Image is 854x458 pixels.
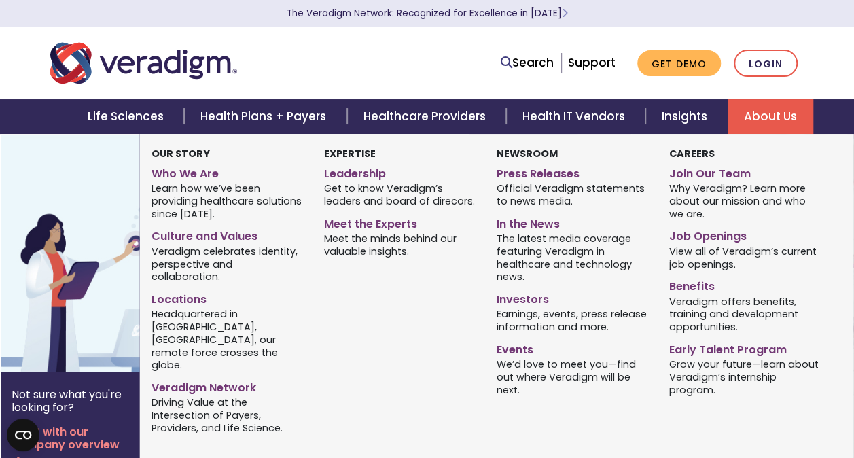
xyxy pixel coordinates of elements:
span: Get to know Veradigm’s leaders and board of direcors. [324,181,476,208]
a: Who We Are [152,162,304,181]
span: Veradigm offers benefits, training and development opportunities. [669,294,821,334]
a: Investors [497,287,649,307]
span: Learn how we’ve been providing healthcare solutions since [DATE]. [152,181,304,221]
span: Headquartered in [GEOGRAPHIC_DATA], [GEOGRAPHIC_DATA], our remote force crosses the globe. [152,307,304,372]
a: Insights [645,99,728,134]
span: Driving Value at the Intersection of Payers, Providers, and Life Science. [152,395,304,435]
a: Job Openings [669,224,821,244]
a: Health Plans + Payers [184,99,346,134]
span: The latest media coverage featuring Veradigm in healthcare and technology news. [497,232,649,283]
img: Vector image of Veradigm’s Story [1,134,219,372]
p: Not sure what you're looking for? [12,388,128,414]
a: In the News [497,212,649,232]
a: Locations [152,287,304,307]
img: Veradigm logo [50,41,237,86]
a: Health IT Vendors [506,99,645,134]
strong: Newsroom [497,147,558,160]
strong: Expertise [324,147,376,160]
a: Meet the Experts [324,212,476,232]
span: View all of Veradigm’s current job openings. [669,244,821,270]
span: Veradigm celebrates identity, perspective and collaboration. [152,244,304,283]
a: Support [568,54,616,71]
a: Leadership [324,162,476,181]
a: About Us [728,99,813,134]
span: Official Veradigm statements to news media. [497,181,649,208]
a: Join Our Team [669,162,821,181]
a: Benefits [669,275,821,294]
a: Healthcare Providers [347,99,506,134]
a: Press Releases [497,162,649,181]
a: The Veradigm Network: Recognized for Excellence in [DATE]Learn More [287,7,568,20]
span: Grow your future—learn about Veradigm’s internship program. [669,357,821,397]
span: Learn More [562,7,568,20]
a: Events [497,338,649,357]
a: Get Demo [637,50,721,77]
span: Earnings, events, press release information and more. [497,307,649,334]
span: We’d love to meet you—find out where Veradigm will be next. [497,357,649,397]
a: Early Talent Program [669,338,821,357]
strong: Careers [669,147,714,160]
a: Culture and Values [152,224,304,244]
span: Meet the minds behind our valuable insights. [324,232,476,258]
a: Veradigm Network [152,376,304,395]
a: Life Sciences [71,99,184,134]
button: Open CMP widget [7,419,39,451]
strong: Our Story [152,147,210,160]
span: Why Veradigm? Learn more about our mission and who we are. [669,181,821,221]
a: Login [734,50,798,77]
a: Search [501,54,554,72]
